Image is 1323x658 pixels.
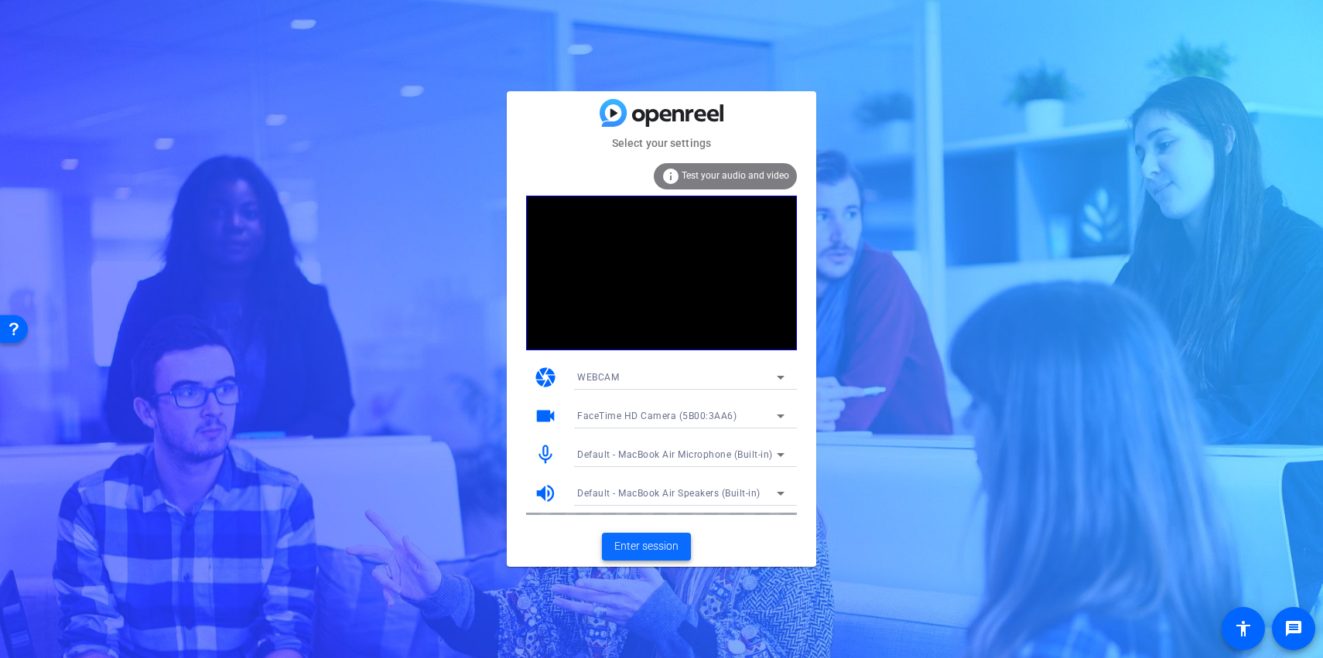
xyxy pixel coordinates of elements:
[577,372,619,383] span: WEBCAM
[577,488,761,499] span: Default - MacBook Air Speakers (Built-in)
[534,443,557,466] mat-icon: mic_none
[577,411,737,421] span: FaceTime HD Camera (5B00:3AA6)
[682,170,789,181] span: Test your audio and video
[600,99,723,126] img: blue-gradient.svg
[661,167,680,186] mat-icon: info
[1284,619,1303,638] mat-icon: message
[602,533,691,561] button: Enter session
[534,482,557,505] mat-icon: volume_up
[534,404,557,428] mat-icon: videocam
[577,449,773,460] span: Default - MacBook Air Microphone (Built-in)
[534,366,557,389] mat-icon: camera
[614,538,679,554] span: Enter session
[507,135,816,152] mat-card-subtitle: Select your settings
[1234,619,1253,638] mat-icon: accessibility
